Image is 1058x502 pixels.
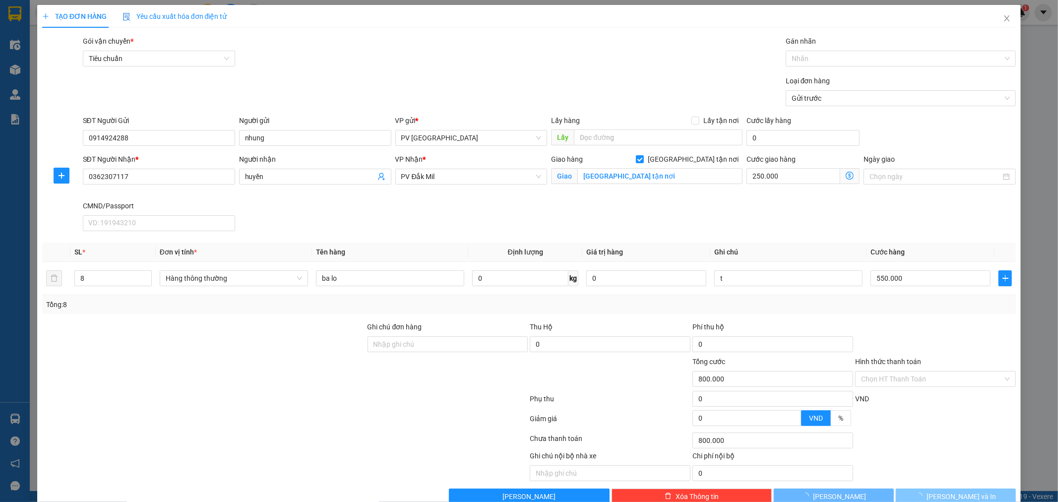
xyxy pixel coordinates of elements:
span: Lấy hàng [551,117,580,125]
span: close [1003,14,1011,22]
span: VND [855,395,869,403]
span: [PERSON_NAME] [813,491,866,502]
span: user-add [377,173,385,181]
span: Tổng cước [692,358,725,366]
div: Người nhận [239,154,391,165]
div: Phụ thu [529,393,692,411]
div: CMND/Passport [83,200,235,211]
span: Giá trị hàng [586,248,623,256]
span: Yêu cầu xuất hóa đơn điện tử [123,12,227,20]
label: Cước lấy hàng [747,117,791,125]
span: Tiêu chuẩn [89,51,229,66]
span: plus [42,13,49,20]
span: Lấy [551,129,574,145]
span: PV Tân Bình [401,130,542,145]
button: delete [46,270,62,286]
span: Tên hàng [316,248,345,256]
label: Ngày giao [864,155,895,163]
input: Ghi chú đơn hàng [368,336,528,352]
span: Thu Hộ [530,323,553,331]
span: kg [568,270,578,286]
span: Gói vận chuyển [83,37,133,45]
input: Ghi Chú [714,270,863,286]
label: Hình thức thanh toán [855,358,921,366]
div: Chưa thanh toán [529,433,692,450]
span: PV Đắk Mil [401,169,542,184]
span: delete [665,493,672,501]
span: dollar-circle [846,172,854,180]
div: Người gửi [239,115,391,126]
span: Đơn vị tính [160,248,197,256]
span: SL [74,248,82,256]
span: Lấy tận nơi [699,115,743,126]
span: [PERSON_NAME] [502,491,556,502]
input: VD: Bàn, Ghế [316,270,464,286]
input: Cước lấy hàng [747,130,860,146]
th: Ghi chú [710,243,867,262]
span: loading [916,493,927,500]
button: plus [54,168,69,184]
span: Xóa Thông tin [676,491,719,502]
div: Ghi chú nội bộ nhà xe [530,450,690,465]
input: Dọc đường [574,129,743,145]
label: Ghi chú đơn hàng [368,323,422,331]
span: [PERSON_NAME] và In [927,491,996,502]
span: plus [54,172,69,180]
img: icon [123,13,130,21]
span: loading [802,493,813,500]
span: [GEOGRAPHIC_DATA] tận nơi [644,154,743,165]
span: VND [809,414,823,422]
input: 0 [586,270,706,286]
label: Loại đơn hàng [786,77,830,85]
div: VP gửi [395,115,548,126]
input: Ngày giao [870,171,1001,182]
span: Cước hàng [871,248,905,256]
div: Phí thu hộ [692,321,853,336]
span: Gửi trước [792,91,1010,106]
input: Nhập ghi chú [530,465,690,481]
label: Gán nhãn [786,37,816,45]
span: plus [999,274,1011,282]
span: Định lượng [508,248,543,256]
input: Giao tận nơi [577,168,743,184]
div: Giảm giá [529,413,692,431]
span: Giao [551,168,577,184]
span: TẠO ĐƠN HÀNG [42,12,107,20]
button: Close [993,5,1021,33]
div: SĐT Người Gửi [83,115,235,126]
span: Giao hàng [551,155,583,163]
span: Hàng thông thường [166,271,302,286]
div: Tổng: 8 [46,299,408,310]
input: Cước giao hàng [747,168,840,184]
label: Cước giao hàng [747,155,796,163]
div: SĐT Người Nhận [83,154,235,165]
span: VP Nhận [395,155,423,163]
div: Chi phí nội bộ [692,450,853,465]
button: plus [998,270,1012,286]
span: % [838,414,843,422]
